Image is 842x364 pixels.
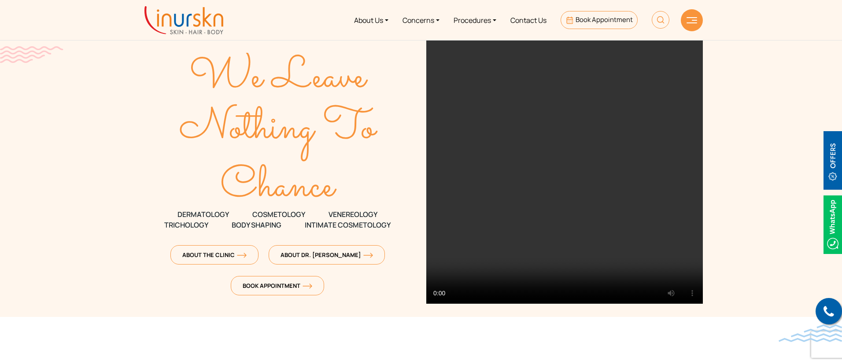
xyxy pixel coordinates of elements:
img: bluewave [779,324,842,342]
a: Whatsappicon [824,219,842,228]
a: About Us [347,4,395,37]
span: Book Appointment [243,282,312,290]
text: Chance [221,154,337,220]
span: About The Clinic [182,251,247,259]
img: orange-arrow [237,253,247,258]
span: TRICHOLOGY [164,220,208,230]
img: Whatsappicon [824,195,842,254]
a: Concerns [395,4,447,37]
span: Body Shaping [232,220,281,230]
img: HeaderSearch [652,11,669,29]
img: orange-arrow [303,283,312,289]
span: Book Appointment [576,15,633,24]
img: inurskn-logo [144,6,223,34]
span: DERMATOLOGY [177,209,229,220]
span: About Dr. [PERSON_NAME] [281,251,373,259]
span: COSMETOLOGY [252,209,305,220]
a: Book Appointment [561,11,638,29]
img: offerBt [824,131,842,190]
img: orange-arrow [363,253,373,258]
a: Book Appointmentorange-arrow [231,276,324,295]
text: Nothing To [180,96,378,161]
a: Procedures [447,4,503,37]
a: About The Clinicorange-arrow [170,245,259,265]
a: About Dr. [PERSON_NAME]orange-arrow [269,245,385,265]
span: Intimate Cosmetology [305,220,391,230]
img: hamLine.svg [687,17,697,23]
span: VENEREOLOGY [329,209,377,220]
a: Contact Us [503,4,554,37]
text: We Leave [189,45,368,110]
